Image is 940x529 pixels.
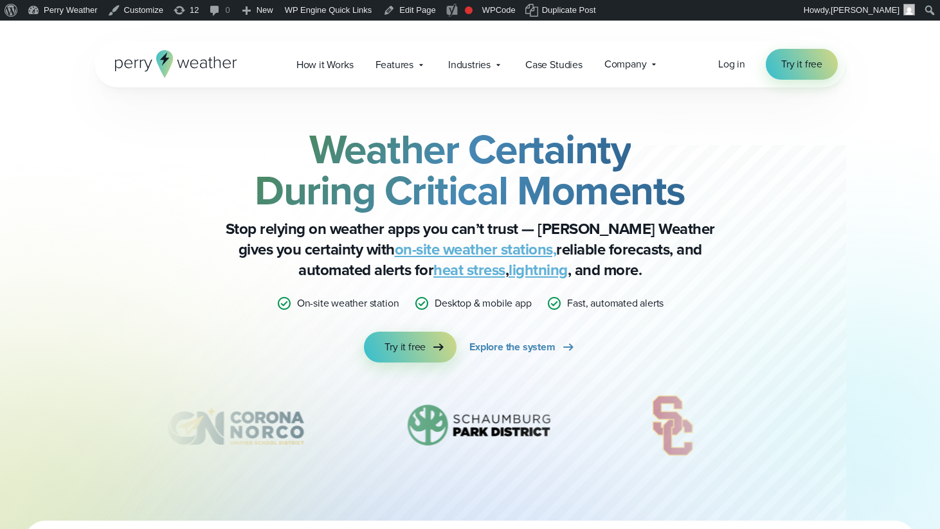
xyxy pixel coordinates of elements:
a: How it Works [285,51,365,78]
img: Schaumburg-Park-District-1.svg [388,393,571,458]
span: [PERSON_NAME] [831,5,899,15]
span: Log in [718,57,745,71]
span: Features [375,57,413,73]
a: Explore the system [469,332,576,363]
span: How it Works [296,57,354,73]
div: 8 of 12 [388,393,571,458]
div: 10 of 12 [773,393,891,458]
span: Try it free [384,339,426,355]
span: Case Studies [525,57,583,73]
a: lightning [509,258,568,282]
strong: Weather Certainty During Critical Moments [255,119,685,220]
div: 7 of 12 [144,393,327,458]
p: Desktop & mobile app [435,296,531,311]
span: Try it free [781,57,822,72]
p: Fast, automated alerts [567,296,664,311]
img: University-of-Southern-California-USC.svg [633,393,712,458]
img: Cabot-Citrus-Farms.svg [773,393,891,458]
div: slideshow [159,393,781,464]
div: 9 of 12 [633,393,712,458]
a: Try it free [364,332,456,363]
p: On-site weather station [297,296,399,311]
a: Try it free [766,49,838,80]
div: Focus keyphrase not set [465,6,473,14]
a: on-site weather stations, [395,238,557,261]
a: heat stress [433,258,505,282]
p: Stop relying on weather apps you can’t trust — [PERSON_NAME] Weather gives you certainty with rel... [213,219,727,280]
span: Industries [448,57,491,73]
span: Explore the system [469,339,556,355]
img: Corona-Norco-Unified-School-District.svg [144,393,327,458]
a: Log in [718,57,745,72]
span: Company [604,57,647,72]
a: Case Studies [514,51,593,78]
